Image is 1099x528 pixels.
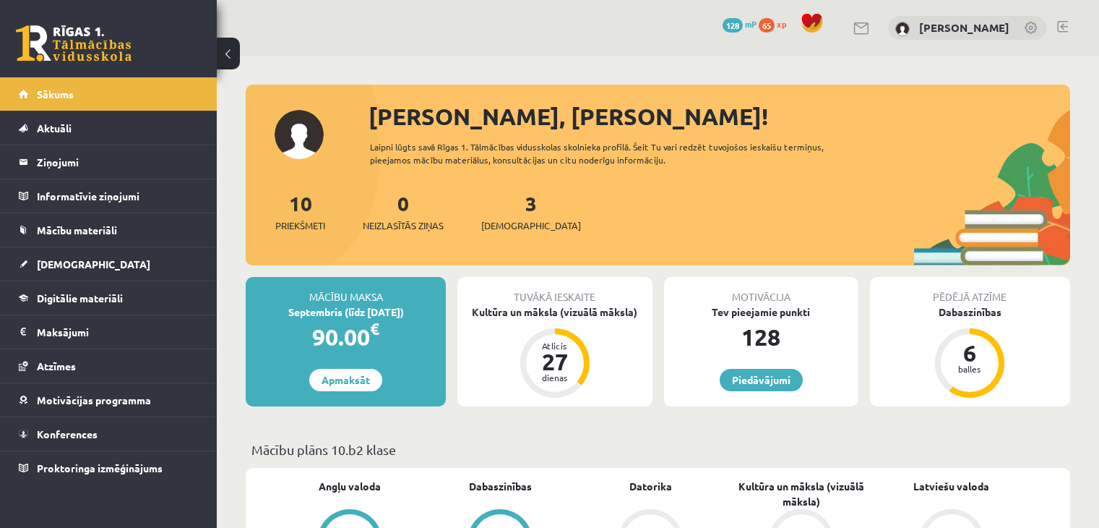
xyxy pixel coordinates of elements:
div: 90.00 [246,320,446,354]
a: 10Priekšmeti [275,190,325,233]
a: Datorika [629,479,672,494]
span: Priekšmeti [275,218,325,233]
div: [PERSON_NAME], [PERSON_NAME]! [369,99,1070,134]
a: [DEMOGRAPHIC_DATA] [19,247,199,281]
div: Motivācija [664,277,858,305]
a: Apmaksāt [309,369,382,391]
span: xp [777,18,786,30]
a: Latviešu valoda [913,479,989,494]
legend: Ziņojumi [37,145,199,179]
div: 27 [533,350,577,373]
img: Emīlija Zelča [895,22,910,36]
span: 128 [723,18,743,33]
a: 65 xp [759,18,793,30]
a: Digitālie materiāli [19,281,199,315]
a: Mācību materiāli [19,213,199,247]
a: Dabaszinības [469,479,532,494]
span: Atzīmes [37,359,76,372]
p: Mācību plāns 10.b2 klase [251,440,1064,459]
div: 128 [664,320,858,354]
legend: Informatīvie ziņojumi [37,179,199,213]
a: Atzīmes [19,349,199,383]
a: Piedāvājumi [720,369,803,391]
a: [PERSON_NAME] [919,20,1009,35]
span: € [370,318,379,339]
a: Aktuāli [19,111,199,145]
div: Pēdējā atzīme [870,277,1070,305]
a: Sākums [19,77,199,111]
span: Proktoringa izmēģinājums [37,461,163,474]
div: Septembris (līdz [DATE]) [246,305,446,320]
a: Dabaszinības 6 balles [870,305,1070,400]
div: Kultūra un māksla (vizuālā māksla) [457,305,652,320]
div: Tuvākā ieskaite [457,277,652,305]
a: Kultūra un māksla (vizuālā māksla) [726,479,876,509]
a: Angļu valoda [319,479,381,494]
span: Mācību materiāli [37,223,117,237]
span: 65 [759,18,775,33]
div: Mācību maksa [246,277,446,305]
div: 6 [948,341,991,365]
span: [DEMOGRAPHIC_DATA] [481,218,581,233]
a: Proktoringa izmēģinājums [19,451,199,485]
div: Dabaszinības [870,305,1070,320]
span: Motivācijas programma [37,393,151,406]
span: Aktuāli [37,122,72,135]
a: Kultūra un māksla (vizuālā māksla) Atlicis 27 dienas [457,305,652,400]
span: Sākums [37,88,74,101]
a: Ziņojumi [19,145,199,179]
span: Konferences [37,427,98,440]
a: Konferences [19,417,199,451]
a: Motivācijas programma [19,383,199,417]
div: balles [948,365,991,373]
a: 3[DEMOGRAPHIC_DATA] [481,190,581,233]
legend: Maksājumi [37,315,199,349]
span: Digitālie materiāli [37,291,123,305]
span: Neizlasītās ziņas [363,218,444,233]
a: Informatīvie ziņojumi [19,179,199,213]
span: [DEMOGRAPHIC_DATA] [37,257,150,271]
div: dienas [533,373,577,382]
a: Maksājumi [19,315,199,349]
div: Tev pieejamie punkti [664,305,858,320]
a: 0Neizlasītās ziņas [363,190,444,233]
div: Laipni lūgts savā Rīgas 1. Tālmācības vidusskolas skolnieka profilā. Šeit Tu vari redzēt tuvojošo... [370,140,865,166]
a: 128 mP [723,18,757,30]
a: Rīgas 1. Tālmācības vidusskola [16,25,132,61]
span: mP [745,18,757,30]
div: Atlicis [533,341,577,350]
